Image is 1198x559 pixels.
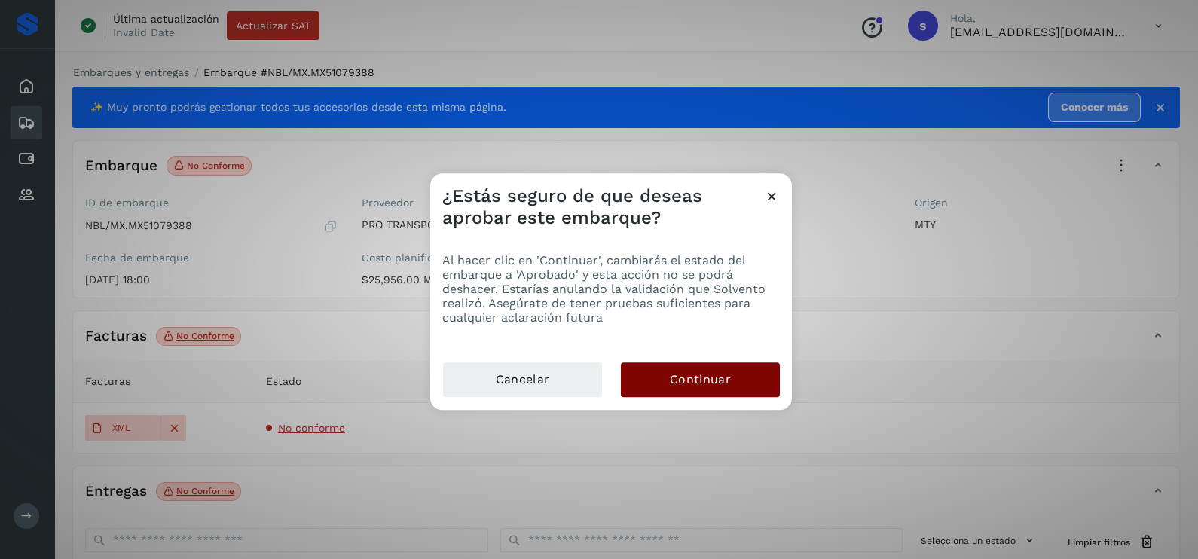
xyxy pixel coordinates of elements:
span: Cancelar [496,371,549,388]
span: Continuar [670,371,731,388]
span: Al hacer clic en 'Continuar', cambiarás el estado del embarque a 'Aprobado' y esta acción no se p... [442,253,766,325]
h3: ¿Estás seguro de que deseas aprobar este embarque? [442,185,764,229]
button: Continuar [621,362,780,397]
button: Cancelar [442,362,603,398]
